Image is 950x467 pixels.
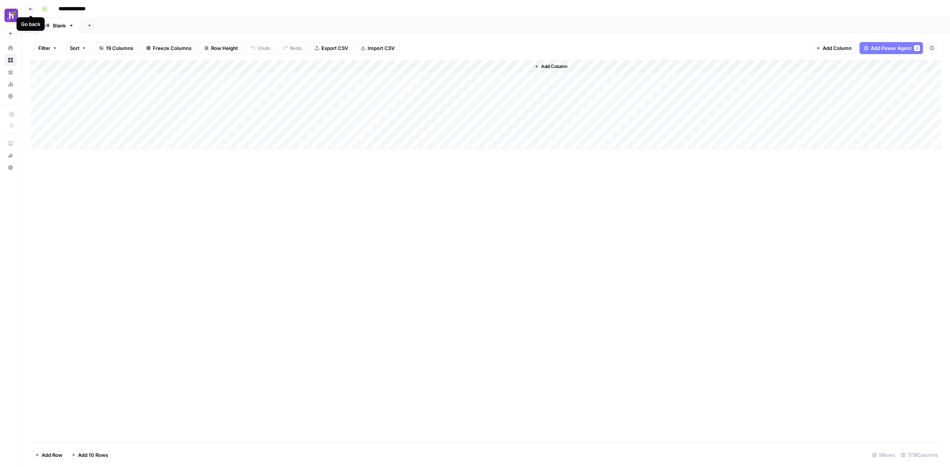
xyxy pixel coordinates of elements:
[368,44,395,52] span: Import CSV
[531,62,570,71] button: Add Column
[211,44,238,52] span: Row Height
[290,44,302,52] span: Redo
[78,451,108,459] span: Add 10 Rows
[199,42,243,54] button: Row Height
[30,449,67,461] button: Add Row
[94,42,138,54] button: 19 Columns
[38,18,80,33] a: Blank
[916,45,918,51] span: 2
[67,449,113,461] button: Add 10 Rows
[871,44,912,52] span: Add Power Agent
[38,44,50,52] span: Filter
[5,78,17,90] a: Usage
[898,449,941,461] div: 7/19 Columns
[541,63,567,70] span: Add Column
[33,42,62,54] button: Filter
[5,90,17,102] a: Settings
[258,44,270,52] span: Undo
[106,44,133,52] span: 19 Columns
[65,42,91,54] button: Sort
[141,42,196,54] button: Freeze Columns
[811,42,857,54] button: Add Column
[5,150,17,162] button: What's new?
[246,42,275,54] button: Undo
[321,44,348,52] span: Export CSV
[356,42,400,54] button: Import CSV
[310,42,353,54] button: Export CSV
[860,42,923,54] button: Add Power Agent2
[823,44,852,52] span: Add Column
[5,138,17,150] a: AirOps Academy
[153,44,192,52] span: Freeze Columns
[278,42,307,54] button: Redo
[5,150,16,161] div: What's new?
[5,9,18,22] img: Homebase Logo
[21,20,40,28] div: Go back
[5,162,17,174] button: Help + Support
[53,22,66,29] div: Blank
[914,45,920,51] div: 2
[869,449,898,461] div: 5 Rows
[42,451,62,459] span: Add Row
[70,44,80,52] span: Sort
[5,42,17,54] a: Home
[5,54,17,66] a: Browse
[5,6,17,25] button: Workspace: Homebase
[5,66,17,78] a: Your Data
